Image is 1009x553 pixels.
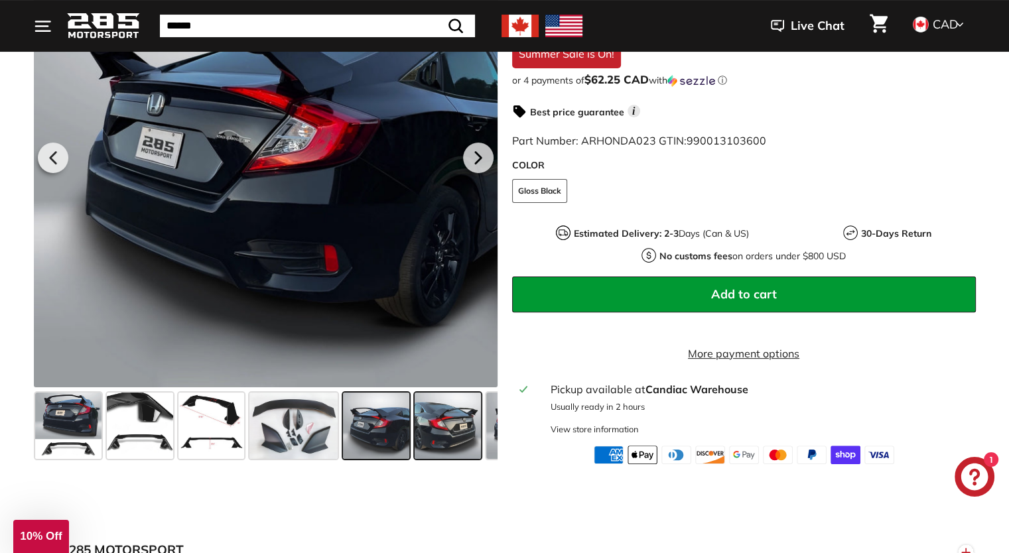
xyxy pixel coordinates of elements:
[831,446,860,464] img: shopify_pay
[160,15,475,37] input: Search
[729,446,759,464] img: google_pay
[667,75,715,87] img: Sezzle
[512,39,621,68] div: Summer Sale is On!
[512,276,976,312] button: Add to cart
[628,446,657,464] img: apple_pay
[791,17,844,34] span: Live Chat
[951,457,998,500] inbox-online-store-chat: Shopify online store chat
[659,249,846,263] p: on orders under $800 USD
[550,423,638,436] div: View store information
[933,17,958,32] span: CAD
[584,72,649,86] span: $62.25 CAD
[864,446,894,464] img: visa
[574,227,679,239] strong: Estimated Delivery: 2-3
[594,446,624,464] img: american_express
[67,11,140,42] img: Logo_285_Motorsport_areodynamics_components
[711,286,777,302] span: Add to cart
[763,446,793,464] img: master
[695,446,725,464] img: discover
[645,383,748,396] strong: Candiac Warehouse
[687,134,766,147] span: 990013103600
[754,9,862,42] button: Live Chat
[550,400,967,413] p: Usually ready in 2 hours
[512,134,766,147] span: Part Number: ARHONDA023 GTIN:
[659,250,732,262] strong: No customs fees
[512,74,976,87] div: or 4 payments of$62.25 CADwithSezzle Click to learn more about Sezzle
[628,105,640,117] span: i
[13,520,69,553] div: 10% Off
[861,227,931,239] strong: 30-Days Return
[512,74,976,87] div: or 4 payments of with
[862,3,896,48] a: Cart
[512,158,976,172] label: COLOR
[20,530,62,542] span: 10% Off
[661,446,691,464] img: diners_club
[530,106,624,118] strong: Best price guarantee
[550,381,967,397] div: Pickup available at
[574,227,749,241] p: Days (Can & US)
[512,345,976,361] a: More payment options
[797,446,827,464] img: paypal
